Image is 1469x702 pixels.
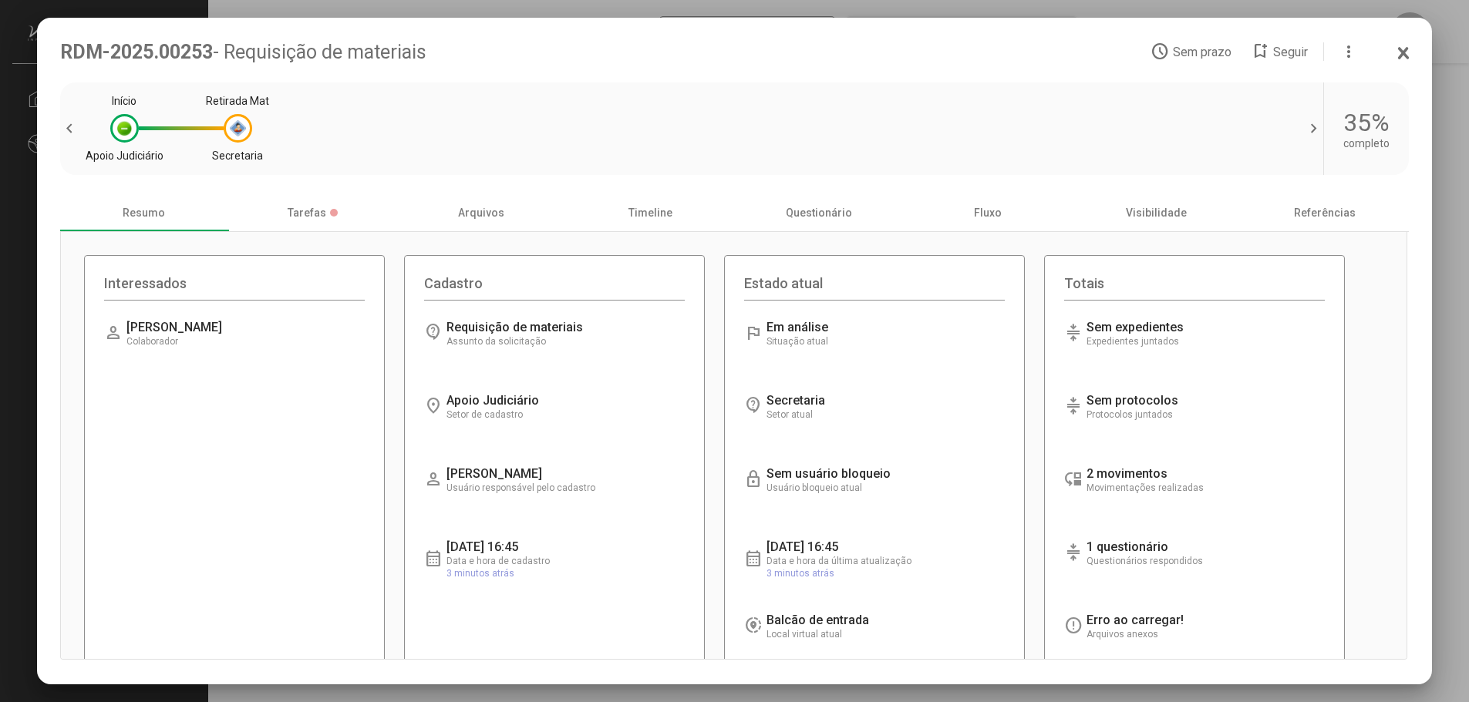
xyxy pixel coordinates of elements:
div: Apoio Judiciário [86,149,163,162]
div: Tarefas [228,194,397,231]
div: Retirada Mat [206,95,269,107]
div: Timeline [566,194,735,231]
div: Visibilidade [1072,194,1241,231]
div: completo [1343,137,1390,149]
div: Referências [1241,194,1410,231]
div: Secretaria [212,149,263,162]
span: chevron_right [1300,119,1323,138]
div: Início [112,95,136,107]
mat-icon: access_time [1151,42,1169,61]
div: Resumo [60,194,229,231]
mat-icon: bookmark_add [1251,42,1269,61]
mat-icon: more_vert [1339,42,1358,61]
span: Seguir [1273,45,1308,59]
div: Questionário [735,194,904,231]
span: Sem prazo [1173,45,1231,59]
div: Fluxo [903,194,1072,231]
div: Interessados [104,275,365,301]
div: 35% [1343,108,1390,137]
span: chevron_left [60,119,83,138]
div: Arquivos [397,194,566,231]
div: Cadastro [424,275,685,301]
div: RDM-2025.00253 [60,41,1151,63]
span: 3 minutos atrás [767,568,834,579]
div: Totais [1064,275,1325,301]
span: 3 minutos atrás [446,568,514,579]
div: Estado atual [744,275,1005,301]
span: - Requisição de materiais [213,41,426,63]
